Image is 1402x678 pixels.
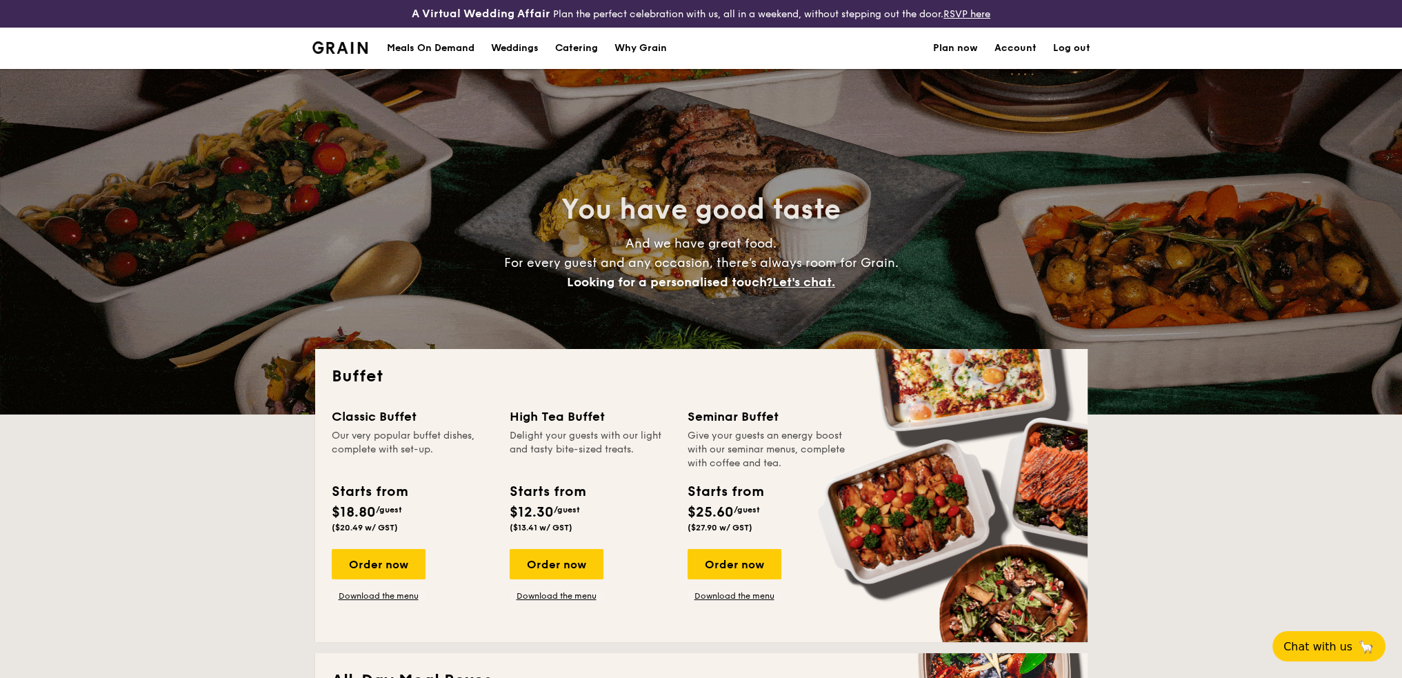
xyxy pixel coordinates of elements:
[504,236,899,290] span: And we have great food. For every guest and any occasion, there’s always room for Grain.
[554,505,580,515] span: /guest
[567,275,772,290] span: Looking for a personalised touch?
[312,41,368,54] img: Grain
[688,504,734,521] span: $25.60
[387,28,474,69] div: Meals On Demand
[376,505,402,515] span: /guest
[332,504,376,521] span: $18.80
[994,28,1037,69] a: Account
[1283,640,1352,653] span: Chat with us
[547,28,606,69] a: Catering
[1358,639,1374,655] span: 🦙
[561,193,841,226] span: You have good taste
[688,523,752,532] span: ($27.90 w/ GST)
[688,407,849,426] div: Seminar Buffet
[491,28,539,69] div: Weddings
[943,8,990,20] a: RSVP here
[555,28,598,69] h1: Catering
[412,6,550,22] h4: A Virtual Wedding Affair
[688,549,781,579] div: Order now
[614,28,667,69] div: Why Grain
[332,590,425,601] a: Download the menu
[483,28,547,69] a: Weddings
[510,429,671,470] div: Delight your guests with our light and tasty bite-sized treats.
[332,549,425,579] div: Order now
[332,429,493,470] div: Our very popular buffet dishes, complete with set-up.
[510,523,572,532] span: ($13.41 w/ GST)
[510,590,603,601] a: Download the menu
[734,505,760,515] span: /guest
[510,549,603,579] div: Order now
[304,6,1099,22] div: Plan the perfect celebration with us, all in a weekend, without stepping out the door.
[933,28,978,69] a: Plan now
[1053,28,1090,69] a: Log out
[772,275,835,290] span: Let's chat.
[379,28,483,69] a: Meals On Demand
[688,590,781,601] a: Download the menu
[688,481,763,502] div: Starts from
[606,28,675,69] a: Why Grain
[332,481,407,502] div: Starts from
[510,481,585,502] div: Starts from
[332,407,493,426] div: Classic Buffet
[510,504,554,521] span: $12.30
[510,407,671,426] div: High Tea Buffet
[312,41,368,54] a: Logotype
[332,366,1071,388] h2: Buffet
[1272,631,1385,661] button: Chat with us🦙
[688,429,849,470] div: Give your guests an energy boost with our seminar menus, complete with coffee and tea.
[332,523,398,532] span: ($20.49 w/ GST)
